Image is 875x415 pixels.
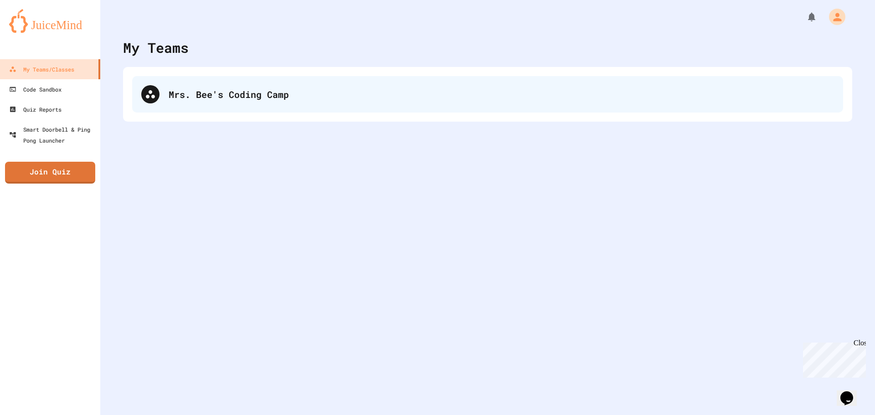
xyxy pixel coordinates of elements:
div: Mrs. Bee's Coding Camp [169,87,834,101]
div: Code Sandbox [9,84,62,95]
iframe: chat widget [799,339,866,378]
div: Chat with us now!Close [4,4,63,58]
a: Join Quiz [5,162,95,184]
div: My Teams/Classes [9,64,74,75]
iframe: chat widget [837,379,866,406]
img: logo-orange.svg [9,9,91,33]
div: My Teams [123,37,189,58]
div: My Notifications [789,9,819,25]
div: My Account [819,6,848,27]
div: Quiz Reports [9,104,62,115]
div: Smart Doorbell & Ping Pong Launcher [9,124,97,146]
div: Mrs. Bee's Coding Camp [132,76,843,113]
